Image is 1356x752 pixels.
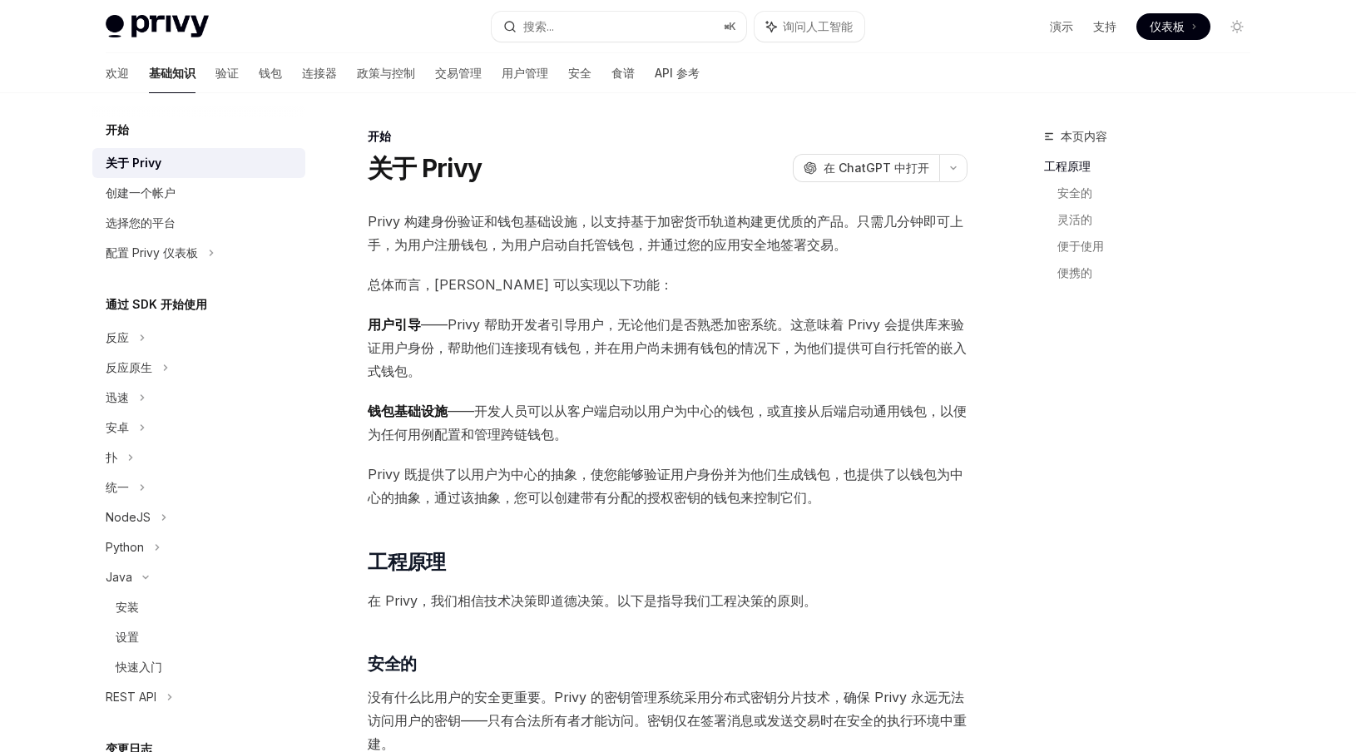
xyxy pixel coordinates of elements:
[215,66,239,80] font: 验证
[106,480,129,494] font: 统一
[368,466,963,506] font: Privy 既提供了以用户为中心的抽象，使您能够验证用户身份并为他们生成钱包，也提供了以钱包为中心的抽象，通过该抽象，您可以创建带有分配的授权密钥的钱包来控制它们。
[357,66,415,80] font: 政策与控制
[568,53,591,93] a: 安全
[106,186,176,200] font: 创建一个帐户
[92,622,305,652] a: 设置
[368,129,391,143] font: 开始
[92,592,305,622] a: 安装
[435,53,482,93] a: 交易管理
[368,153,482,183] font: 关于 Privy
[368,403,448,419] font: 钱包基础设施
[824,161,929,175] font: 在 ChatGPT 中打开
[368,403,967,443] font: ——开发人员可以从客户端启动以用户为中心的钱包，或直接从后端启动通用钱包，以便为任何用例配置和管理跨链钱包。
[611,53,635,93] a: 食谱
[1057,233,1264,260] a: 便于使用
[259,53,282,93] a: 钱包
[523,19,554,33] font: 搜索...
[302,66,337,80] font: 连接器
[106,330,129,344] font: 反应
[1057,206,1264,233] a: 灵活的
[106,245,198,260] font: 配置 Privy 仪表板
[357,53,415,93] a: 政策与控制
[502,66,548,80] font: 用户管理
[106,360,152,374] font: 反应原生
[106,540,144,554] font: Python
[655,53,700,93] a: API 参考
[116,630,139,644] font: 设置
[1050,18,1073,35] a: 演示
[106,690,156,704] font: REST API
[106,53,129,93] a: 欢迎
[92,178,305,208] a: 创建一个帐户
[1093,19,1116,33] font: 支持
[611,66,635,80] font: 食谱
[1136,13,1210,40] a: 仪表板
[783,19,853,33] font: 询问人工智能
[106,390,129,404] font: 迅速
[302,53,337,93] a: 连接器
[1224,13,1250,40] button: 切换暗模式
[1057,180,1264,206] a: 安全的
[1057,212,1092,226] font: 灵活的
[755,12,864,42] button: 询问人工智能
[368,213,963,253] font: Privy 构建身份验证和钱包基础设施，以支持基于加密货币轨道构建更优质的产品。只需几分钟即可上手，为用户注册钱包，为用户启动自托管钱包，并通过您的应用安全地签署交易。
[106,215,176,230] font: 选择您的平台
[106,66,129,80] font: 欢迎
[106,297,207,311] font: 通过 SDK 开始使用
[1061,129,1107,143] font: 本页内容
[1044,159,1091,173] font: 工程原理
[793,154,939,182] button: 在 ChatGPT 中打开
[149,53,195,93] a: 基础知识
[215,53,239,93] a: 验证
[1150,19,1185,33] font: 仪表板
[368,654,417,674] font: 安全的
[568,66,591,80] font: 安全
[106,570,132,584] font: Java
[92,148,305,178] a: 关于 Privy
[92,652,305,682] a: 快速入门
[92,208,305,238] a: 选择您的平台
[106,122,129,136] font: 开始
[368,316,421,333] font: 用户引导
[1057,239,1104,253] font: 便于使用
[502,53,548,93] a: 用户管理
[492,12,746,42] button: 搜索...⌘K
[368,689,967,752] font: 没有什么比用户的安全更重要。Privy 的密钥管理系统采用分布式密钥分片技术，确保 Privy 永远无法访问用户的密钥——只有合法所有者才能访问。密钥仅在签署消息或发送交易时在安全的执行环境中重建。
[106,450,117,464] font: 扑
[106,510,151,524] font: NodeJS
[116,660,162,674] font: 快速入门
[259,66,282,80] font: 钱包
[106,156,161,170] font: 关于 Privy
[724,20,729,32] font: ⌘
[1057,265,1092,280] font: 便携的
[435,66,482,80] font: 交易管理
[116,600,139,614] font: 安装
[368,276,673,293] font: 总体而言，[PERSON_NAME] 可以实现以下功能：
[1044,153,1264,180] a: 工程原理
[368,316,967,379] font: ——Privy 帮助开发者引导用户，无论他们是否熟悉加密系统。这意味着 Privy 会提供库来验证用户身份，帮助他们连接现有钱包，并在用户尚未拥有钱包的情况下，为他们提供可自行托管的嵌入式钱包。
[1050,19,1073,33] font: 演示
[149,66,195,80] font: 基础知识
[106,420,129,434] font: 安卓
[368,592,817,609] font: 在 Privy，我们相信技术决策即道德决策。以下是指导我们工程决策的原则。
[729,20,736,32] font: K
[1057,186,1092,200] font: 安全的
[368,550,446,574] font: 工程原理
[1057,260,1264,286] a: 便携的
[1093,18,1116,35] a: 支持
[106,15,209,38] img: 灯光标志
[655,66,700,80] font: API 参考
